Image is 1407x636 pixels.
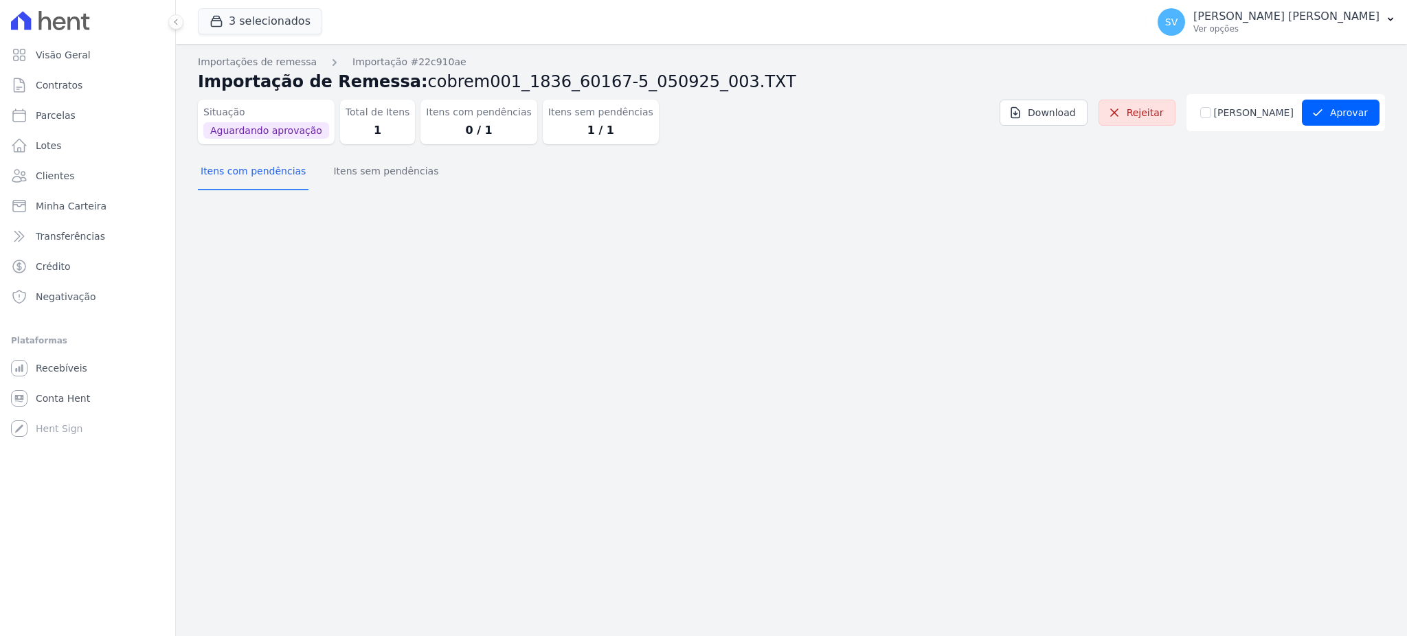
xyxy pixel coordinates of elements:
a: Visão Geral [5,41,170,69]
a: Minha Carteira [5,192,170,220]
button: Aprovar [1302,100,1380,126]
a: Rejeitar [1099,100,1175,126]
span: SV [1165,17,1178,27]
span: Contratos [36,78,82,92]
dd: 1 / 1 [548,122,653,139]
dt: Situação [203,105,329,120]
p: [PERSON_NAME] [PERSON_NAME] [1193,10,1380,23]
button: SV [PERSON_NAME] [PERSON_NAME] Ver opções [1147,3,1407,41]
dt: Itens sem pendências [548,105,653,120]
dd: 0 / 1 [426,122,531,139]
span: Crédito [36,260,71,273]
a: Clientes [5,162,170,190]
label: [PERSON_NAME] [1214,106,1294,120]
span: cobrem001_1836_60167-5_050925_003.TXT [428,72,796,91]
span: Aguardando aprovação [203,122,329,139]
a: Crédito [5,253,170,280]
p: Ver opções [1193,23,1380,34]
span: Recebíveis [36,361,87,375]
span: Visão Geral [36,48,91,62]
span: Conta Hent [36,391,90,405]
span: Clientes [36,169,74,183]
a: Download [1000,100,1088,126]
a: Recebíveis [5,354,170,382]
a: Importação #22c910ae [352,55,466,69]
dd: 1 [346,122,410,139]
span: Parcelas [36,109,76,122]
button: Itens com pendências [198,155,308,190]
span: Transferências [36,229,105,243]
a: Importações de remessa [198,55,317,69]
span: Negativação [36,290,96,304]
a: Contratos [5,71,170,99]
dt: Total de Itens [346,105,410,120]
a: Conta Hent [5,385,170,412]
button: Itens sem pendências [330,155,441,190]
h2: Importação de Remessa: [198,69,1385,94]
div: Plataformas [11,332,164,349]
span: Lotes [36,139,62,152]
button: 3 selecionados [198,8,322,34]
a: Parcelas [5,102,170,129]
a: Lotes [5,132,170,159]
span: Minha Carteira [36,199,106,213]
nav: Breadcrumb [198,55,1385,69]
a: Transferências [5,223,170,250]
a: Negativação [5,283,170,310]
dt: Itens com pendências [426,105,531,120]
